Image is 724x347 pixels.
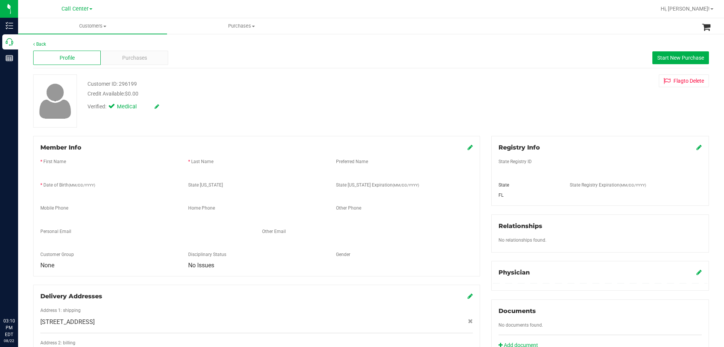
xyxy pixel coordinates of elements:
[43,182,95,188] label: Date of Birth
[18,23,167,29] span: Customers
[188,205,215,211] label: Home Phone
[499,158,532,165] label: State Registry ID
[40,144,81,151] span: Member Info
[620,183,646,187] span: (MM/DD/YYYY)
[60,54,75,62] span: Profile
[499,307,536,315] span: Documents
[40,293,102,300] span: Delivery Addresses
[188,182,223,188] label: State [US_STATE]
[40,251,74,258] label: Customer Group
[188,262,214,269] span: No Issues
[87,90,420,98] div: Credit Available:
[393,183,419,187] span: (MM/DD/YYYY)
[3,318,15,338] p: 03:10 PM EDT
[499,269,530,276] span: Physician
[40,205,68,211] label: Mobile Phone
[18,18,167,34] a: Customers
[167,18,316,34] a: Purchases
[661,6,710,12] span: Hi, [PERSON_NAME]!
[69,183,95,187] span: (MM/DD/YYYY)
[188,251,226,258] label: Disciplinary Status
[499,237,546,244] label: No relationships found.
[8,287,30,309] iframe: Resource center
[122,54,147,62] span: Purchases
[652,51,709,64] button: Start New Purchase
[33,42,46,47] a: Back
[40,318,95,327] span: [STREET_ADDRESS]
[6,22,13,29] inline-svg: Inventory
[493,182,564,188] div: State
[87,103,159,111] div: Verified:
[35,82,75,120] img: user-icon.png
[40,228,71,235] label: Personal Email
[43,158,66,165] label: First Name
[570,182,646,188] label: State Registry Expiration
[3,338,15,344] p: 08/22
[336,251,350,258] label: Gender
[40,307,81,314] label: Address 1: shipping
[125,91,138,97] span: $0.00
[6,38,13,46] inline-svg: Call Center
[40,262,54,269] span: None
[191,158,213,165] label: Last Name
[659,74,709,87] button: Flagto Delete
[117,103,147,111] span: Medical
[493,192,564,199] div: FL
[40,339,75,346] label: Address 2: billing
[499,322,543,328] span: No documents found.
[336,182,419,188] label: State [US_STATE] Expiration
[499,144,540,151] span: Registry Info
[336,205,361,211] label: Other Phone
[61,6,89,12] span: Call Center
[499,222,542,230] span: Relationships
[657,55,704,61] span: Start New Purchase
[336,158,368,165] label: Preferred Name
[167,23,316,29] span: Purchases
[262,228,286,235] label: Other Email
[6,54,13,62] inline-svg: Reports
[87,80,137,88] div: Customer ID: 296199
